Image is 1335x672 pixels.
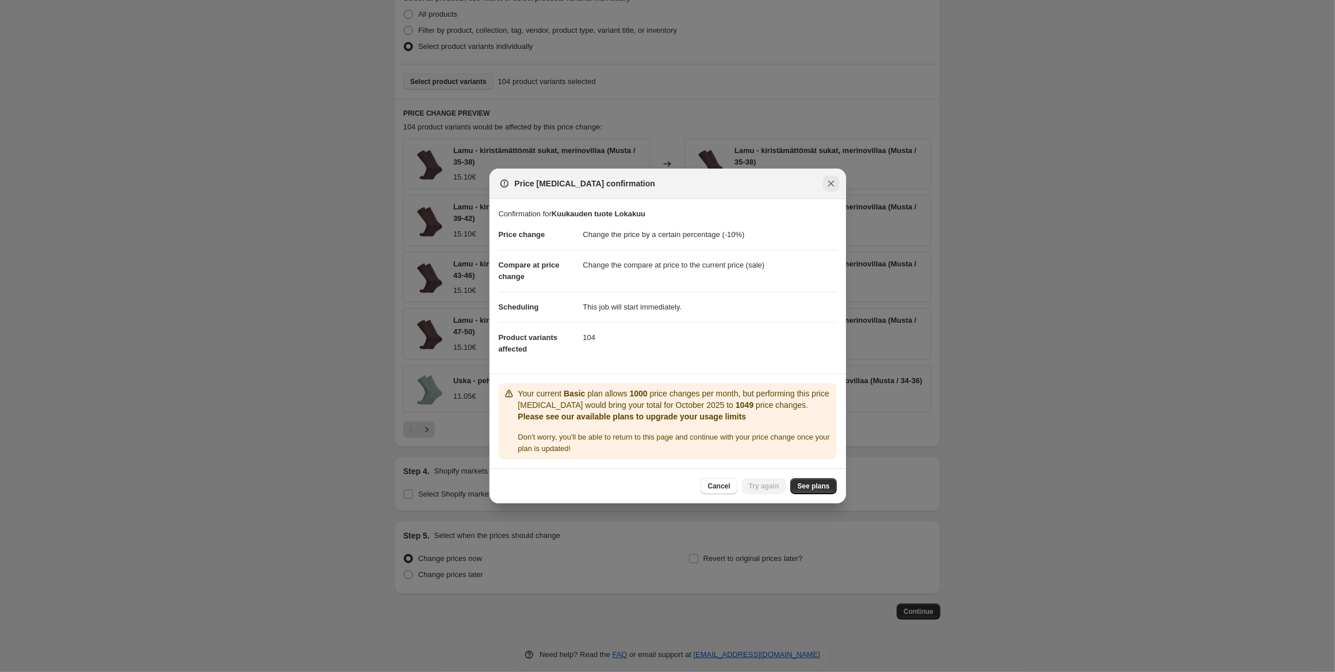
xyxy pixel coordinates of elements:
[797,482,829,491] span: See plans
[790,478,836,494] a: See plans
[499,261,560,281] span: Compare at price change
[707,482,730,491] span: Cancel
[823,175,839,192] button: Close
[736,400,753,410] b: 1049
[701,478,737,494] button: Cancel
[499,208,837,220] p: Confirmation for
[499,303,539,311] span: Scheduling
[583,220,837,250] dd: Change the price by a certain percentage (-10%)
[630,389,648,398] b: 1000
[564,389,585,398] b: Basic
[499,333,558,353] span: Product variants affected
[518,433,830,453] span: Don ' t worry, you ' ll be able to return to this page and continue with your price change once y...
[583,250,837,280] dd: Change the compare at price to the current price (sale)
[499,230,545,239] span: Price change
[515,178,656,189] span: Price [MEDICAL_DATA] confirmation
[552,209,645,218] b: Kuukauden tuote Lokakuu
[518,388,832,411] p: Your current plan allows price changes per month, but performing this price [MEDICAL_DATA] would ...
[583,322,837,353] dd: 104
[518,411,832,422] p: Please see our available plans to upgrade your usage limits
[583,292,837,322] dd: This job will start immediately.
